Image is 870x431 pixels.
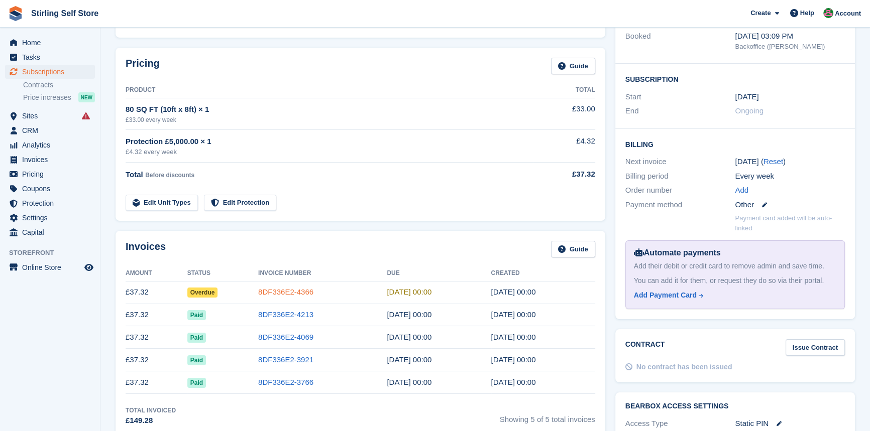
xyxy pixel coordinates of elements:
a: menu [5,138,95,152]
time: 2025-09-08 23:00:00 UTC [387,355,431,364]
a: menu [5,123,95,137]
span: Paid [187,378,206,388]
span: Help [800,8,814,18]
a: 8DF336E2-3921 [258,355,313,364]
a: 8DF336E2-4366 [258,288,313,296]
a: Preview store [83,261,95,273]
span: Paid [187,310,206,320]
time: 2025-09-07 23:00:19 UTC [491,355,536,364]
a: 8DF336E2-4069 [258,333,313,341]
div: Static PIN [735,418,845,429]
span: Analytics [22,138,82,152]
span: Overdue [187,288,218,298]
div: 80 SQ FT (10ft x 8ft) × 1 [126,104,533,115]
img: Lucy [823,8,833,18]
time: 2025-09-15 23:00:00 UTC [387,333,431,341]
div: Order number [625,185,735,196]
a: menu [5,65,95,79]
a: Add [735,185,748,196]
h2: Invoices [126,241,166,257]
span: CRM [22,123,82,137]
a: Guide [551,241,595,257]
span: Before discounts [145,172,194,179]
div: Payment method [625,199,735,211]
div: Every week [735,171,845,182]
span: Create [750,8,771,18]
time: 2025-09-14 23:00:43 UTC [491,333,536,341]
div: £37.32 [533,169,595,180]
span: Subscriptions [22,65,82,79]
th: Due [387,265,491,281]
span: Paid [187,355,206,365]
span: Invoices [22,153,82,167]
td: £37.32 [126,281,187,304]
h2: Billing [625,139,845,149]
div: [DATE] ( ) [735,156,845,168]
th: Total [533,82,595,98]
th: Product [126,82,533,98]
div: £33.00 every week [126,115,533,124]
span: Tasks [22,50,82,64]
h2: Subscription [625,74,845,84]
span: Protection [22,196,82,210]
time: 2025-09-22 23:00:00 UTC [387,310,431,319]
th: Status [187,265,258,281]
a: menu [5,260,95,274]
time: 2025-09-28 23:00:51 UTC [491,288,536,296]
h2: Contract [625,339,665,356]
a: Contracts [23,80,95,90]
a: menu [5,196,95,210]
td: £33.00 [533,98,595,129]
span: Storefront [9,248,100,258]
a: Add Payment Card [634,290,832,301]
a: Stirling Self Store [27,5,102,22]
span: Paid [187,333,206,343]
span: Price increases [23,93,71,102]
div: Other [735,199,845,211]
div: £4.32 every week [126,147,533,157]
div: [DATE] 03:09 PM [735,31,845,42]
h2: BearBox Access Settings [625,402,845,410]
div: Start [625,91,735,103]
span: Capital [22,225,82,239]
a: menu [5,211,95,225]
div: Access Type [625,418,735,429]
a: menu [5,225,95,239]
td: £37.32 [126,349,187,371]
div: Add Payment Card [634,290,697,301]
a: Edit Protection [204,195,276,211]
time: 2025-09-01 23:00:00 UTC [387,378,431,386]
time: 2025-08-31 23:00:00 UTC [735,91,758,103]
div: Billing period [625,171,735,182]
span: Account [835,9,861,19]
time: 2025-09-29 23:00:00 UTC [387,288,431,296]
span: Online Store [22,260,82,274]
td: £37.32 [126,371,187,394]
a: menu [5,167,95,181]
div: Total Invoiced [126,406,176,415]
a: menu [5,50,95,64]
a: Edit Unit Types [126,195,198,211]
span: Pricing [22,167,82,181]
i: Smart entry sync failures have occurred [82,112,90,120]
p: Payment card added will be auto-linked [735,213,845,233]
td: £37.32 [126,304,187,326]
span: Coupons [22,182,82,196]
time: 2025-09-21 23:00:53 UTC [491,310,536,319]
a: Issue Contract [786,339,845,356]
div: You can add it for them, or request they do so via their portal. [634,275,836,286]
a: 8DF336E2-4213 [258,310,313,319]
a: menu [5,109,95,123]
td: £37.32 [126,326,187,349]
th: Amount [126,265,187,281]
a: Reset [764,157,783,166]
span: Ongoing [735,106,764,115]
span: Total [126,170,143,179]
div: No contract has been issued [636,362,732,372]
a: Guide [551,58,595,74]
th: Created [491,265,595,281]
div: Next invoice [625,156,735,168]
h2: Pricing [126,58,160,74]
span: Showing 5 of 5 total invoices [500,406,595,426]
div: End [625,105,735,117]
